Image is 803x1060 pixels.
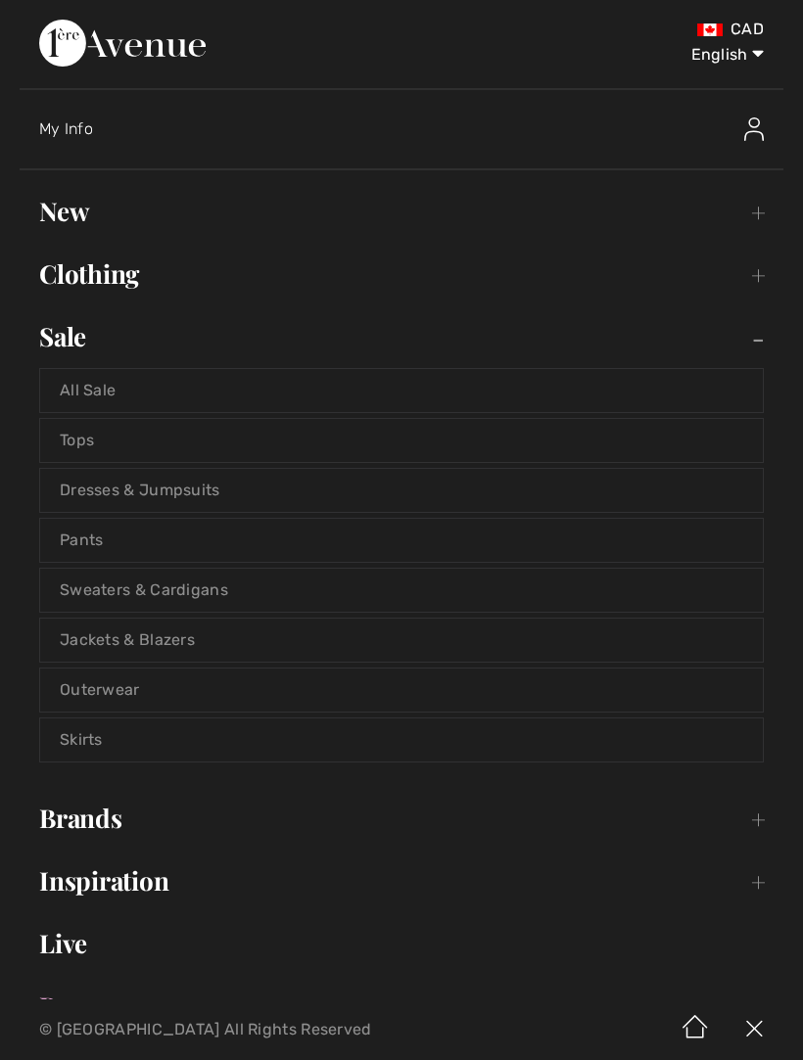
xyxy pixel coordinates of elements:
a: Brands [20,797,783,840]
div: CAD [474,20,764,39]
img: 1ère Avenue [39,20,206,67]
a: Sweaters & Cardigans [40,569,763,612]
a: All Sale [40,369,763,412]
a: Jackets & Blazers [40,619,763,662]
a: Live [20,922,783,965]
a: Clothing [20,253,783,296]
a: Prom [20,985,783,1028]
img: Home [666,999,725,1060]
img: X [725,999,783,1060]
a: Outerwear [40,668,763,712]
a: New [20,190,783,233]
a: Skirts [40,718,763,761]
a: Sale [20,315,783,358]
span: My Info [39,119,93,138]
a: Dresses & Jumpsuits [40,469,763,512]
img: My Info [744,117,764,141]
a: Tops [40,419,763,462]
a: Inspiration [20,859,783,902]
p: © [GEOGRAPHIC_DATA] All Rights Reserved [39,1023,473,1037]
a: Pants [40,519,763,562]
